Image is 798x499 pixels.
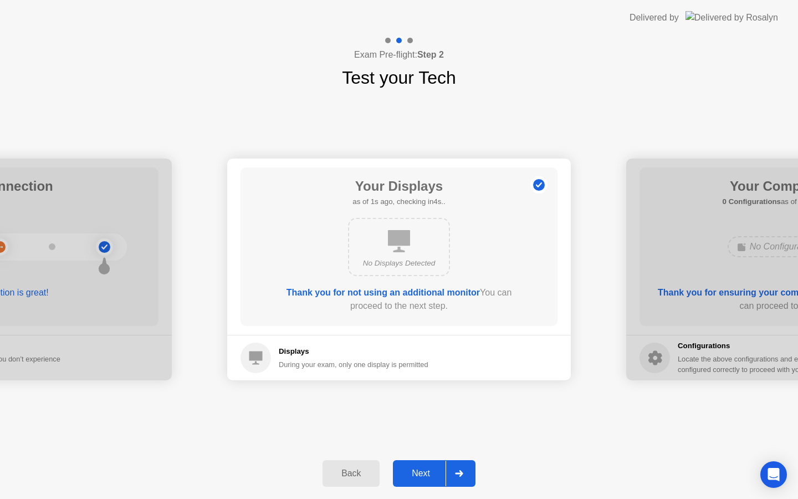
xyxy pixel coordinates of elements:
[279,359,428,370] div: During your exam, only one display is permitted
[323,460,380,487] button: Back
[352,196,445,207] h5: as of 1s ago, checking in4s..
[342,64,456,91] h1: Test your Tech
[287,288,480,297] b: Thank you for not using an additional monitor
[358,258,440,269] div: No Displays Detected
[630,11,679,24] div: Delivered by
[279,346,428,357] h5: Displays
[417,50,444,59] b: Step 2
[352,176,445,196] h1: Your Displays
[760,461,787,488] div: Open Intercom Messenger
[272,286,526,313] div: You can proceed to the next step.
[686,11,778,24] img: Delivered by Rosalyn
[393,460,475,487] button: Next
[396,469,446,478] div: Next
[354,48,444,62] h4: Exam Pre-flight:
[326,469,376,478] div: Back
